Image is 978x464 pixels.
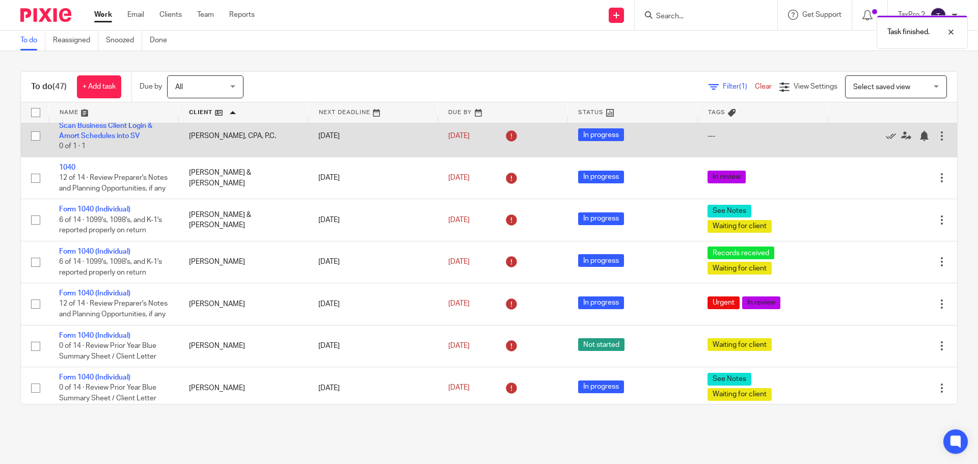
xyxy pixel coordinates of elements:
span: 6 of 14 · 1099's, 1098's, and K-1's reported properly on return [59,216,162,234]
a: 1040 [59,164,75,171]
span: In progress [578,171,624,183]
a: + Add task [77,75,121,98]
span: Waiting for client [708,338,772,351]
span: In progress [578,380,624,393]
td: [DATE] [308,241,438,283]
td: [DATE] [308,283,438,325]
p: Due by [140,81,162,92]
span: 0 of 14 · Review Prior Year Blue Summary Sheet / Client Letter [59,342,156,360]
img: Pixie [20,8,71,22]
td: [PERSON_NAME] & [PERSON_NAME] [179,157,309,199]
span: 12 of 14 · Review Preparer's Notes and Planning Opportunities, if any [59,301,168,318]
td: [PERSON_NAME] [179,367,309,409]
span: In review [708,171,746,183]
span: In progress [578,296,624,309]
span: Select saved view [853,84,910,91]
a: Form 1040 (Individual) [59,248,130,255]
span: Waiting for client [708,388,772,401]
td: [DATE] [308,157,438,199]
span: 12 of 14 · Review Preparer's Notes and Planning Opportunities, if any [59,174,168,192]
a: Form 1040 (Individual) [59,290,130,297]
td: [PERSON_NAME] [179,241,309,283]
a: Done [150,31,175,50]
td: [PERSON_NAME], CPA, P.C. [179,115,309,157]
span: [DATE] [448,385,470,392]
a: Email [127,10,144,20]
span: [DATE] [448,132,470,140]
span: 0 of 1 · 1 [59,143,86,150]
a: Scan Business Client Login & Amort Schedules into SV [59,122,152,140]
div: --- [708,131,817,141]
a: Form 1040 (Individual) [59,332,130,339]
h1: To do [31,81,67,92]
span: (1) [739,83,747,90]
p: Task finished. [887,27,930,37]
span: (47) [52,83,67,91]
span: Urgent [708,296,740,309]
span: [DATE] [448,174,470,181]
img: svg%3E [930,7,946,23]
span: In review [742,296,780,309]
span: All [175,84,183,91]
td: [PERSON_NAME] & [PERSON_NAME] [179,199,309,241]
span: [DATE] [448,258,470,265]
span: In progress [578,128,624,141]
span: Waiting for client [708,262,772,275]
a: Mark as done [886,131,901,141]
span: In progress [578,254,624,267]
a: To do [20,31,45,50]
span: Records received [708,247,774,259]
a: Team [197,10,214,20]
td: [PERSON_NAME] [179,283,309,325]
td: [DATE] [308,325,438,367]
span: In progress [578,212,624,225]
span: 6 of 14 · 1099's, 1098's, and K-1's reported properly on return [59,258,162,276]
span: Filter [723,83,755,90]
span: [DATE] [448,301,470,308]
a: Clients [159,10,182,20]
span: Waiting for client [708,220,772,233]
a: Form 1040 (Individual) [59,206,130,213]
span: Not started [578,338,624,351]
span: View Settings [794,83,837,90]
td: [DATE] [308,367,438,409]
a: Clear [755,83,772,90]
span: See Notes [708,373,751,386]
a: Reassigned [53,31,98,50]
span: See Notes [708,205,751,217]
a: Work [94,10,112,20]
span: [DATE] [448,216,470,224]
span: Tags [708,110,725,115]
a: Form 1040 (Individual) [59,374,130,381]
a: Reports [229,10,255,20]
span: [DATE] [448,342,470,349]
td: [DATE] [308,115,438,157]
a: Snoozed [106,31,142,50]
td: [PERSON_NAME] [179,325,309,367]
td: [DATE] [308,199,438,241]
span: 0 of 14 · Review Prior Year Blue Summary Sheet / Client Letter [59,385,156,402]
